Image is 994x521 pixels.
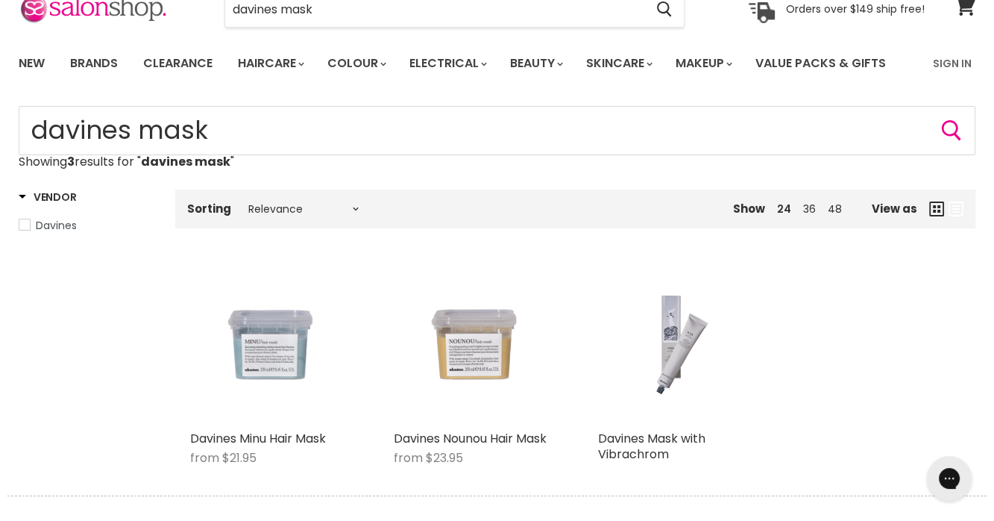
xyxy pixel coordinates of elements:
[828,202,842,216] a: 48
[227,48,313,79] a: Haircare
[19,155,975,169] p: Showing results for " "
[394,264,553,423] img: Davines Nounou Hair Mask
[190,449,219,467] span: from
[664,48,741,79] a: Makeup
[777,202,791,216] a: 24
[67,153,75,170] strong: 3
[19,190,76,205] h3: Vendor
[940,119,963,143] button: Search
[59,48,129,79] a: Brands
[919,451,979,506] iframe: Gorgias live chat messenger
[222,449,257,467] span: $21.95
[19,106,975,155] input: Search
[575,48,661,79] a: Skincare
[499,48,572,79] a: Beauty
[187,202,231,215] label: Sorting
[598,264,757,423] a: Davines Mask with Vibrachrom
[398,48,496,79] a: Electrical
[141,153,230,170] strong: davines mask
[36,218,77,233] span: Davines
[786,2,925,16] p: Orders over $149 ship free!
[924,48,981,79] a: Sign In
[7,42,910,85] ul: Main menu
[598,430,705,463] a: Davines Mask with Vibrachrom
[394,430,547,447] a: Davines Nounou Hair Mask
[803,202,816,216] a: 36
[624,264,730,423] img: Davines Mask with Vibrachrom
[426,449,463,467] span: $23.95
[19,106,975,155] form: Product
[394,449,423,467] span: from
[872,202,917,215] span: View as
[190,430,326,447] a: Davines Minu Hair Mask
[733,201,765,216] span: Show
[19,217,157,234] a: Davines
[7,48,56,79] a: New
[190,264,349,423] img: Davines Minu Hair Mask
[316,48,395,79] a: Colour
[132,48,224,79] a: Clearance
[744,48,897,79] a: Value Packs & Gifts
